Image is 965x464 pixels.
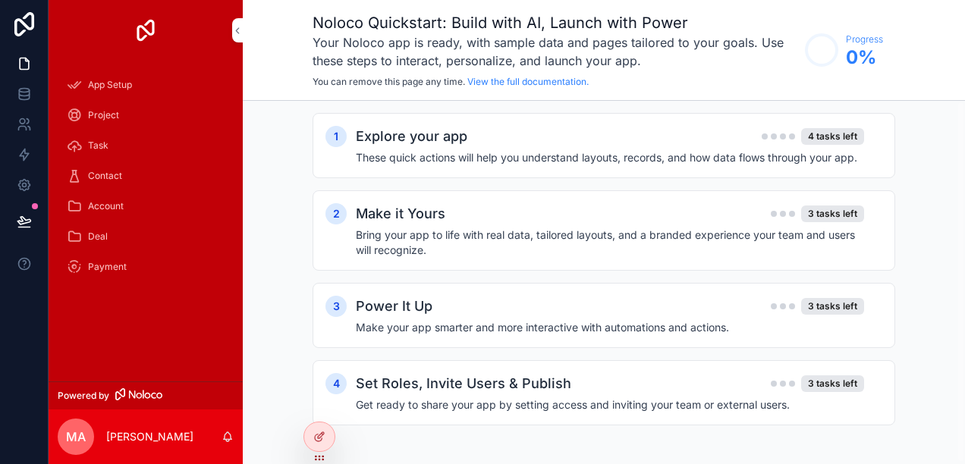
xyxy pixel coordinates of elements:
[325,296,347,317] div: 3
[313,76,465,87] span: You can remove this page any time.
[356,150,864,165] h4: These quick actions will help you understand layouts, records, and how data flows through your app.
[88,79,132,91] span: App Setup
[801,205,864,222] div: 3 tasks left
[313,12,797,33] h1: Noloco Quickstart: Build with AI, Launch with Power
[58,390,109,402] span: Powered by
[88,140,108,152] span: Task
[88,170,122,182] span: Contact
[325,126,347,147] div: 1
[88,109,119,121] span: Project
[88,230,108,243] span: Deal
[356,203,445,224] h2: Make it Yours
[356,397,864,412] h4: Get ready to share your app by setting access and inviting your team or external users.
[356,296,432,317] h2: Power It Up
[356,320,864,335] h4: Make your app smarter and more interactive with automations and actions.
[66,428,86,446] span: ma
[801,375,864,392] div: 3 tasks left
[58,102,234,129] a: Project
[49,381,243,409] a: Powered by
[58,71,234,99] a: App Setup
[58,162,234,190] a: Contact
[801,128,864,145] div: 4 tasks left
[88,261,127,273] span: Payment
[88,200,124,212] span: Account
[801,298,864,315] div: 3 tasks left
[106,429,193,444] p: [PERSON_NAME]
[58,223,234,250] a: Deal
[313,33,797,70] h3: Your Noloco app is ready, with sample data and pages tailored to your goals. Use these steps to i...
[356,227,864,258] h4: Bring your app to life with real data, tailored layouts, and a branded experience your team and u...
[325,203,347,224] div: 2
[58,193,234,220] a: Account
[134,18,158,42] img: App logo
[325,373,347,394] div: 4
[846,45,883,70] span: 0 %
[243,101,965,464] div: scrollable content
[356,373,571,394] h2: Set Roles, Invite Users & Publish
[846,33,883,45] span: Progress
[356,126,467,147] h2: Explore your app
[58,132,234,159] a: Task
[467,76,589,87] a: View the full documentation.
[49,61,243,300] div: scrollable content
[58,253,234,281] a: Payment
